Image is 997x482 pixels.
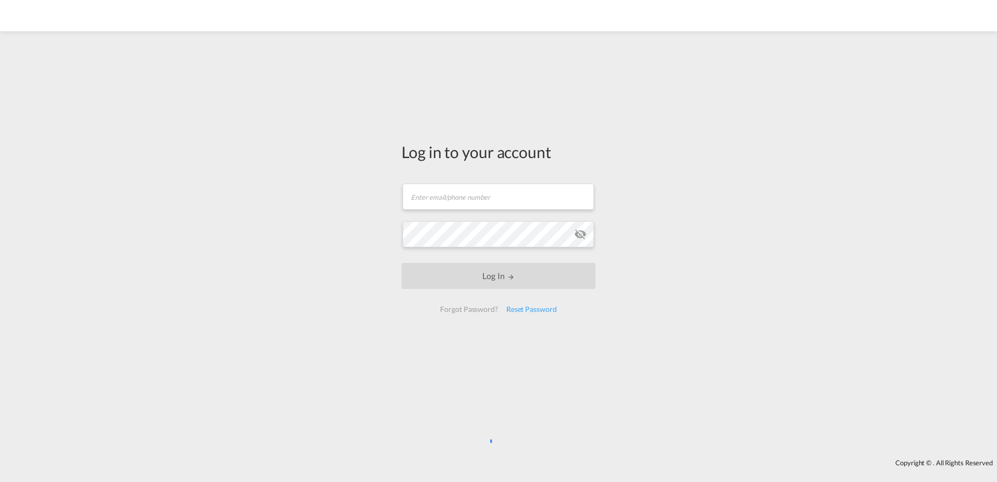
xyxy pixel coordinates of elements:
input: Enter email/phone number [403,184,594,210]
div: Reset Password [502,300,561,319]
div: Forgot Password? [436,300,502,319]
button: LOGIN [402,263,595,289]
div: Log in to your account [402,141,595,163]
md-icon: icon-eye-off [574,228,587,240]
